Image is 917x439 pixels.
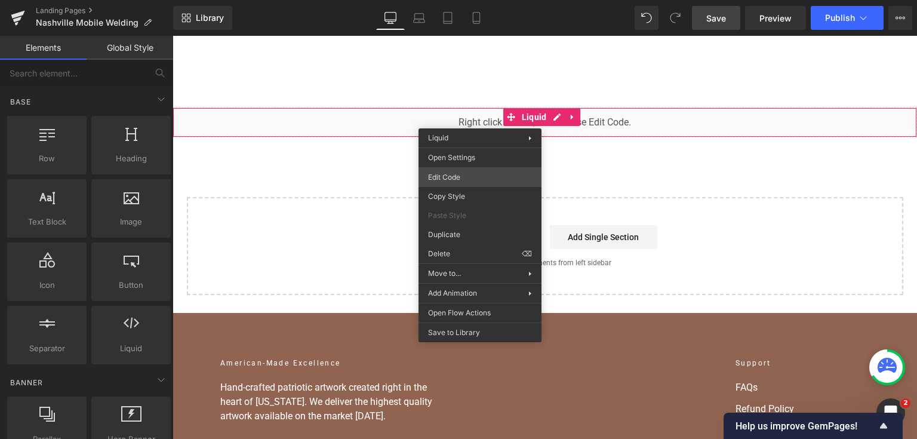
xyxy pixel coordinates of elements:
[563,322,697,333] h2: Support
[759,12,792,24] span: Preview
[9,96,32,108] span: Base
[346,72,377,90] span: Liquid
[563,345,697,359] a: FAQs
[428,172,532,183] span: Edit Code
[433,6,462,30] a: Tablet
[95,342,167,355] span: Liquid
[428,191,532,202] span: Copy Style
[736,419,891,433] button: Show survey - Help us improve GemPages!
[428,133,448,142] span: Liquid
[736,420,876,432] span: Help us improve GemPages!
[563,388,697,402] a: Privacy Policy
[428,229,532,240] span: Duplicate
[663,6,687,30] button: Redo
[173,6,232,30] a: New Library
[377,189,485,213] a: Add Single Section
[393,72,408,90] a: Expand / Collapse
[196,13,224,23] span: Library
[745,6,806,30] a: Preview
[428,308,532,318] span: Open Flow Actions
[11,152,83,165] span: Row
[876,398,905,427] iframe: Intercom live chat
[811,6,884,30] button: Publish
[428,327,532,338] span: Save to Library
[95,279,167,291] span: Button
[95,152,167,165] span: Heading
[706,12,726,24] span: Save
[825,13,855,23] span: Publish
[376,6,405,30] a: Desktop
[888,6,912,30] button: More
[428,248,522,259] span: Delete
[260,189,368,213] a: Explore Blocks
[901,398,910,408] span: 2
[563,366,697,380] a: Refund Policy
[48,345,275,388] p: Hand-crafted patriotic artwork created right in the heart of [US_STATE]. We deliver the highest q...
[635,6,658,30] button: Undo
[428,268,528,279] span: Move to...
[9,377,44,388] span: Banner
[87,36,173,60] a: Global Style
[48,322,275,333] h2: American-Made Excellence
[11,216,83,228] span: Text Block
[428,152,532,163] span: Open Settings
[522,248,532,259] span: ⌫
[36,18,139,27] span: Nashville Mobile Welding
[95,216,167,228] span: Image
[405,6,433,30] a: Laptop
[428,210,532,221] span: Paste Style
[11,279,83,291] span: Icon
[462,6,491,30] a: Mobile
[428,288,528,299] span: Add Animation
[33,223,712,231] p: or Drag & Drop elements from left sidebar
[11,342,83,355] span: Separator
[36,6,173,16] a: Landing Pages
